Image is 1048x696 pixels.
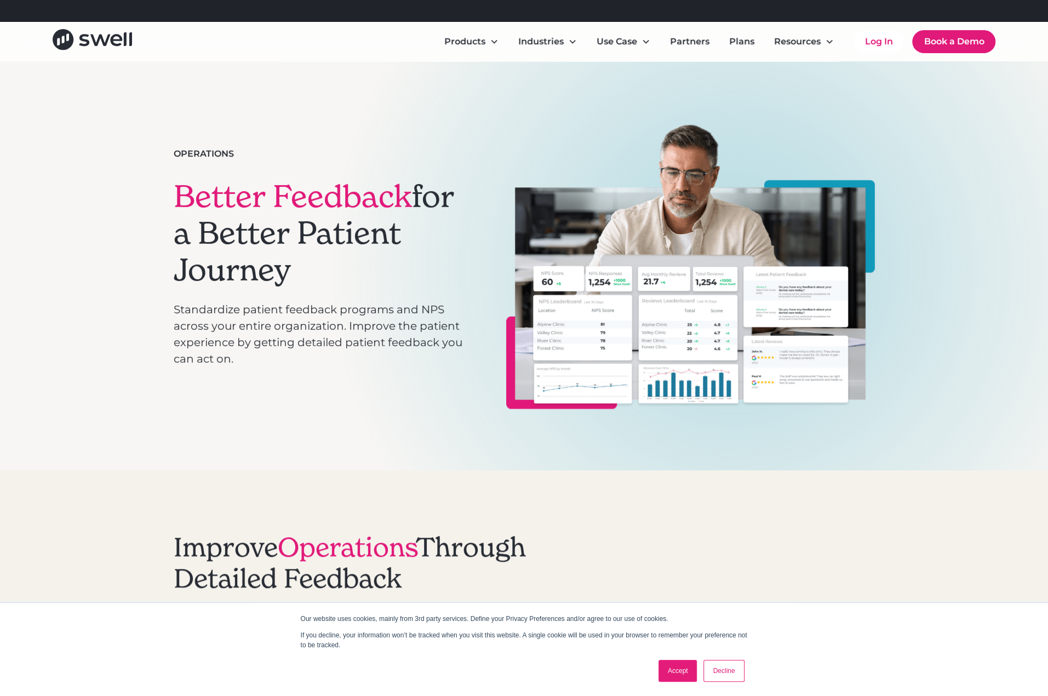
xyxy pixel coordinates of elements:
[509,31,586,53] div: Industries
[854,31,903,53] a: Log In
[278,531,416,563] span: Operations
[765,31,843,53] div: Resources
[658,660,697,682] a: Accept
[174,178,468,289] h1: for a Better Patient Journey
[174,177,412,216] span: Better Feedback
[436,31,507,53] div: Products
[597,35,637,48] div: Use Case
[720,31,763,53] a: Plans
[912,30,995,53] a: Book a Demo
[774,35,821,48] div: Resources
[588,31,659,53] div: Use Case
[518,35,564,48] div: Industries
[301,630,748,650] p: If you decline, your information won’t be tracked when you visit this website. A single cookie wi...
[53,29,132,54] a: home
[174,147,234,160] div: Operations
[301,614,748,624] p: Our website uses cookies, mainly from 3rd party services. Define your Privacy Preferences and/or ...
[703,660,744,682] a: Decline
[444,35,485,48] div: Products
[661,31,718,53] a: Partners
[174,301,468,367] p: Standardize patient feedback programs and NPS across your entire organization. Improve the patien...
[506,123,874,409] img: A man looking at his laptop that shows performance metrics of all the reviews that have been left...
[174,532,594,595] h2: Improve Through Detailed Feedback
